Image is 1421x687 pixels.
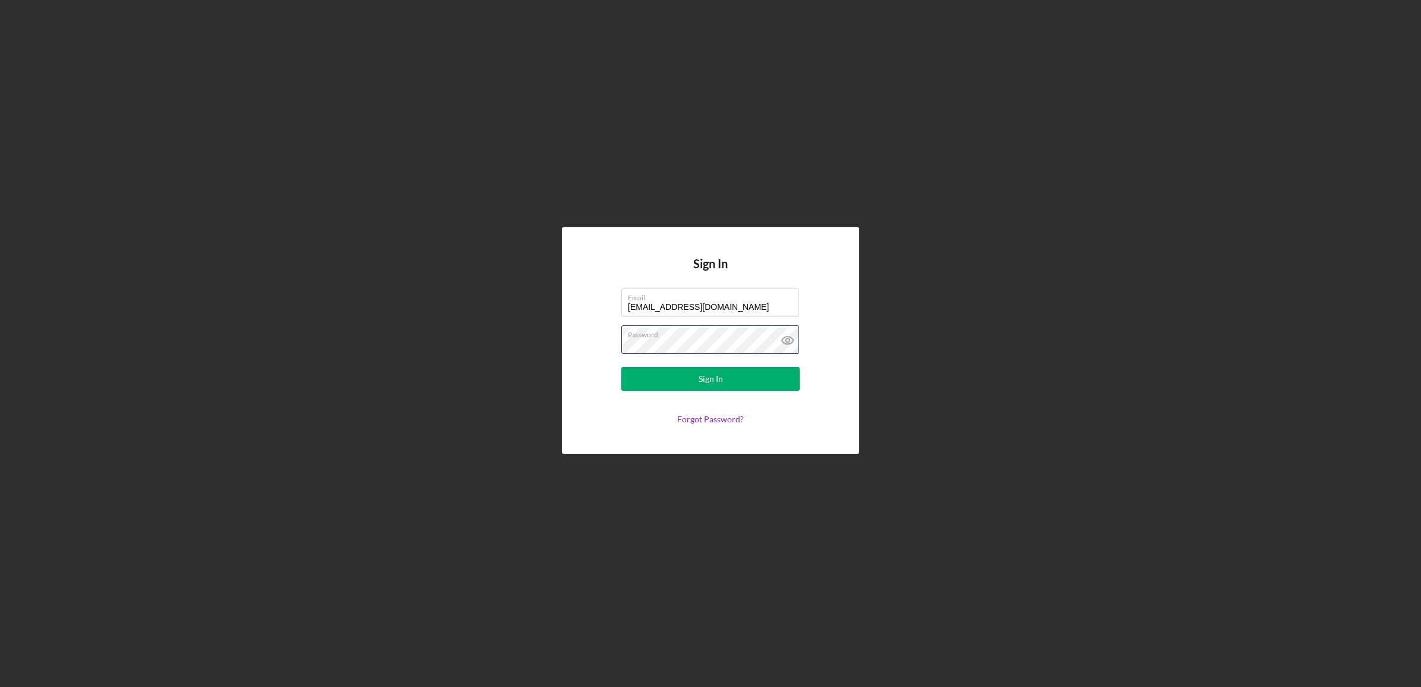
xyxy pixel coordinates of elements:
[628,326,799,339] label: Password
[677,414,744,424] a: Forgot Password?
[628,289,799,302] label: Email
[621,367,800,391] button: Sign In
[693,257,728,288] h4: Sign In
[699,367,723,391] div: Sign In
